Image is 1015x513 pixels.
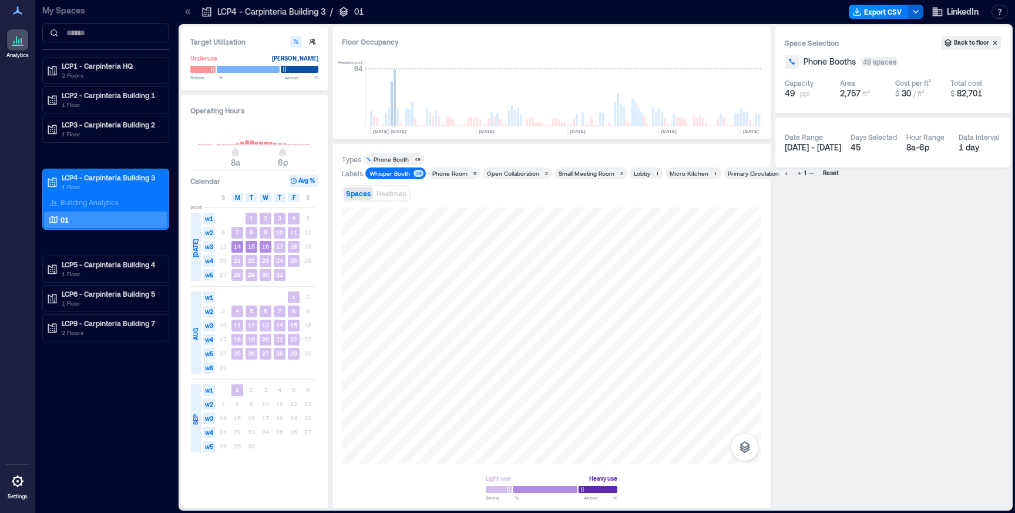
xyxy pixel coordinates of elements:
[373,128,389,134] text: [DATE]
[276,336,283,343] text: 21
[618,170,625,177] div: 2
[414,170,424,177] div: 49
[262,243,269,250] text: 16
[248,243,255,250] text: 15
[248,336,255,343] text: 19
[190,204,202,211] span: 2025
[8,493,28,500] p: Settings
[61,215,69,224] p: 01
[190,36,318,48] h3: Target Utilization
[276,350,283,357] text: 28
[61,197,119,207] p: Building Analytics
[804,56,856,68] span: Phone Booths
[236,307,239,314] text: 4
[391,128,406,134] text: [DATE]
[203,227,215,239] span: w2
[250,307,253,314] text: 5
[62,120,160,129] p: LCP3 - Carpinteria Building 2
[654,170,661,177] div: 1
[728,169,779,177] div: Primary Circulation
[306,193,310,202] span: S
[235,193,240,202] span: M
[785,132,823,142] div: Date Range
[957,88,982,98] span: 82,701
[432,169,468,177] div: Phone Room
[234,350,241,357] text: 25
[264,214,267,222] text: 2
[369,169,410,177] div: Whisper Booth
[62,71,160,80] p: 2 Floors
[634,169,650,177] div: Lobby
[234,257,241,264] text: 21
[487,169,539,177] div: Open Collaboration
[203,320,215,331] span: w3
[800,89,810,98] span: ppl
[264,229,267,236] text: 9
[293,193,295,202] span: F
[906,142,949,153] div: 8a - 6p
[248,257,255,264] text: 22
[62,260,160,269] p: LCP5 - Carpinteria Building 4
[950,89,954,98] span: $
[861,57,899,66] div: 49 spaces
[203,413,215,424] span: w3
[906,132,945,142] div: Hour Range
[250,214,253,222] text: 1
[190,175,220,187] h3: Calendar
[62,299,160,308] p: 1 Floor
[248,350,255,357] text: 26
[203,348,215,360] span: w5
[191,328,200,340] span: AUG
[840,78,855,88] div: Area
[851,142,897,153] div: 45
[203,269,215,281] span: w5
[290,257,297,264] text: 25
[191,239,200,257] span: [DATE]
[290,336,297,343] text: 22
[203,255,215,267] span: w4
[203,241,215,253] span: w3
[203,291,215,303] span: w1
[290,243,297,250] text: 18
[346,189,371,197] span: Spaces
[292,293,295,300] text: 1
[276,243,283,250] text: 17
[191,414,200,425] span: SEP
[342,169,363,178] div: Labels
[236,386,239,393] text: 1
[231,157,240,167] span: 8a
[62,173,160,182] p: LCP4 - Carpinteria Building 3
[264,307,267,314] text: 6
[272,52,318,64] div: [PERSON_NAME]
[62,328,160,337] p: 2 Floors
[276,257,283,264] text: 24
[3,26,32,62] a: Analytics
[559,169,614,177] div: Small Meeting Room
[486,494,519,501] span: Below %
[289,175,318,187] button: Avg %
[285,74,318,81] span: Above %
[863,89,870,98] span: ft²
[62,90,160,100] p: LCP2 - Carpinteria Building 1
[928,2,982,21] button: LinkedIn
[234,321,241,328] text: 11
[344,187,373,200] button: Spaces
[62,61,160,71] p: LCP1 - Carpinteria HQ
[42,5,169,16] p: My Spaces
[342,155,361,164] div: Types
[62,318,160,328] p: LCP9 - Carpinteria Building 7
[203,398,215,410] span: w2
[785,37,941,49] h3: Space Selection
[543,170,550,177] div: 2
[248,271,255,278] text: 29
[589,472,617,484] div: Heavy use
[479,128,495,134] text: [DATE]
[851,132,897,142] div: Days Selected
[276,321,283,328] text: 14
[278,214,281,222] text: 3
[330,6,333,18] p: /
[262,271,269,278] text: 30
[278,193,281,202] span: T
[959,142,1001,153] div: 1 day
[661,128,677,134] text: [DATE]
